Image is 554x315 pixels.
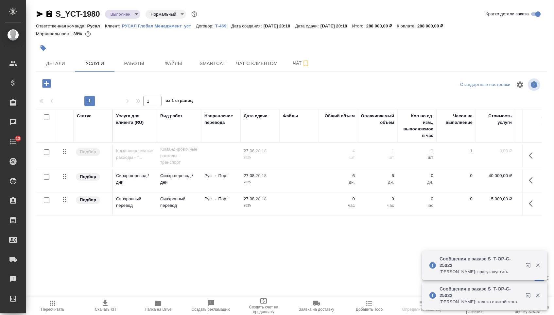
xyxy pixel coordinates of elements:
[122,23,196,28] a: РУСАЛ Глобал Менеджмент_уст
[116,148,154,161] p: Командировочные расходы - т...
[26,297,79,315] button: Пересчитать
[204,196,237,202] p: Рус → Порт
[322,173,355,179] p: 6
[322,179,355,186] p: дн.
[417,24,448,28] p: 288 000,00 ₽
[95,307,116,312] span: Скачать КП
[105,10,140,19] div: Выполнен
[244,154,276,161] p: 2025
[283,113,298,119] div: Файлы
[320,24,352,28] p: [DATE] 20:18
[361,148,394,154] p: 1
[244,196,256,201] p: 27.08,
[522,289,537,305] button: Открыть в новой вкладке
[343,297,395,315] button: Добавить Todo
[325,113,355,119] div: Общий объем
[322,196,355,202] p: 0
[73,31,83,36] p: 38%
[160,196,198,209] p: Синхронный перевод
[437,144,476,167] td: 1
[191,307,230,312] span: Создать рекламацию
[36,31,73,36] p: Маржинальность:
[437,169,476,192] td: 0
[204,113,237,126] div: Направление перевода
[160,113,182,119] div: Вид работ
[401,148,433,154] p: 1
[36,41,50,55] button: Добавить тэг
[352,24,366,28] p: Итого:
[145,307,172,312] span: Папка на Drive
[322,154,355,161] p: шт
[77,113,92,119] div: Статус
[146,10,186,19] div: Выполнен
[84,30,92,38] button: 148730.00 RUB;
[132,297,184,315] button: Папка на Drive
[79,297,131,315] button: Скачать КП
[12,135,24,142] span: 13
[401,113,433,139] div: Кол-во ед. изм., выполняемое в час
[518,148,551,154] p: 0 %
[401,173,433,179] p: 0
[108,11,132,17] button: Выполнен
[401,179,433,186] p: дн.
[361,173,394,179] p: 6
[160,173,198,186] p: Синхр.перевод /дни
[479,173,512,179] p: 40 000,00 ₽
[401,196,433,202] p: 0
[361,202,394,209] p: час
[256,173,267,178] p: 20:18
[241,305,286,314] span: Создать счет на предоплату
[302,59,310,67] svg: Подписаться
[479,113,512,126] div: Стоимость услуги
[215,24,232,28] p: Т-469
[116,113,154,126] div: Услуга для клиента (RU)
[40,59,71,68] span: Детали
[36,10,44,18] button: Скопировать ссылку для ЯМессенджера
[116,196,154,209] p: Синхронный перевод
[244,179,276,186] p: 2025
[440,299,521,305] p: [PERSON_NAME]: только с китайского
[244,148,256,153] p: 27.08,
[80,197,96,203] p: Подбор
[356,307,383,312] span: Добавить Todo
[440,286,521,299] p: Сообщения в заказе S_T-OP-C-25022
[237,297,290,315] button: Создать счет на предоплату
[295,24,320,28] p: Дата сдачи:
[437,192,476,215] td: 0
[286,59,317,67] span: Чат
[361,196,394,202] p: 0
[204,173,237,179] p: Рус → Порт
[87,24,105,28] p: Русал
[36,24,87,28] p: Ответственная команда:
[440,256,521,269] p: Сообщения в заказе S_T-OP-C-25022
[184,297,237,315] button: Создать рекламацию
[41,307,64,312] span: Пересчитать
[531,292,545,298] button: Закрыть
[165,97,193,106] span: из 1 страниц
[149,11,178,17] button: Нормальный
[158,59,189,68] span: Файлы
[402,307,442,312] span: Определить тематику
[160,146,198,166] p: Командировочные расходы - транспорт
[197,59,228,68] span: Smartcat
[244,113,268,119] div: Дата сдачи
[361,154,394,161] p: шт
[396,297,448,315] button: Определить тематику
[479,196,512,202] p: 5 000,00 ₽
[122,24,196,28] p: РУСАЛ Глобал Менеджмент_уст
[366,24,397,28] p: 288 000,00 ₽
[256,148,267,153] p: 20:18
[80,149,96,155] p: Подбор
[116,173,154,186] p: Синхр.перевод /дни
[401,154,433,161] p: шт
[322,202,355,209] p: час
[486,11,529,17] span: Кратко детали заказа
[522,259,537,274] button: Открыть в новой вкладке
[190,10,199,18] button: Доп статусы указывают на важность/срочность заказа
[290,297,343,315] button: Заявка на доставку
[518,196,551,202] p: 0 %
[440,269,521,275] p: [PERSON_NAME]: сразузапустить
[512,77,528,92] span: Настроить таблицу
[322,148,355,154] p: 4
[264,24,295,28] p: [DATE] 20:18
